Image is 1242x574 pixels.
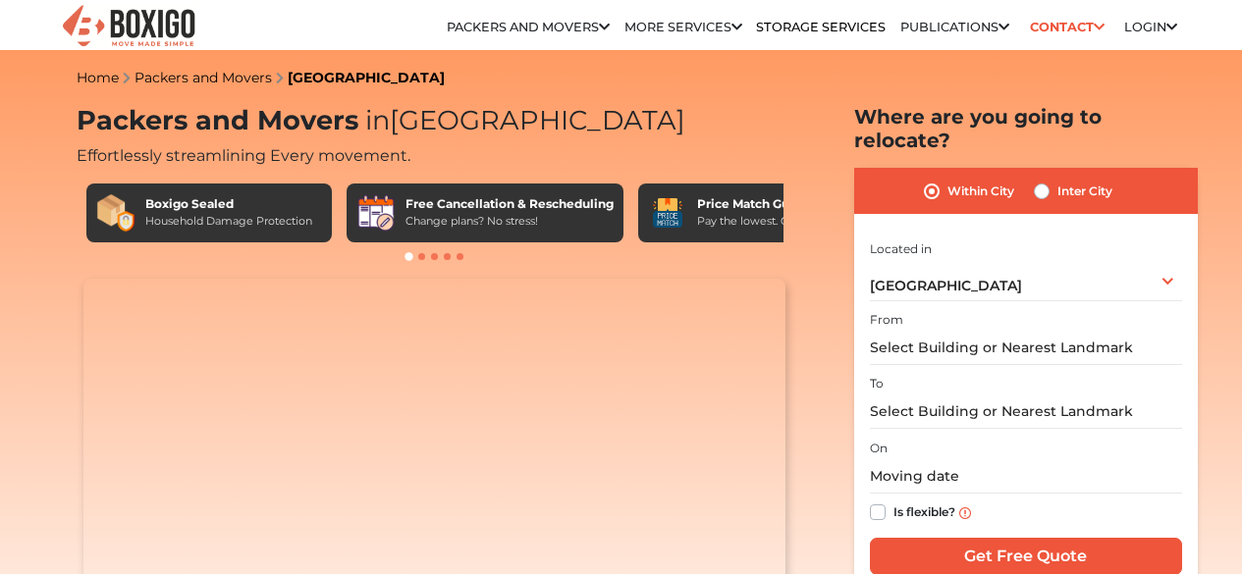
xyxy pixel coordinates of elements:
img: Price Match Guarantee [648,193,687,233]
span: [GEOGRAPHIC_DATA] [870,277,1022,294]
h1: Packers and Movers [77,105,793,137]
img: info [959,507,971,519]
input: Moving date [870,459,1182,494]
div: Price Match Guarantee [697,195,846,213]
label: Located in [870,240,932,258]
label: Within City [947,180,1014,203]
input: Select Building or Nearest Landmark [870,331,1182,365]
label: To [870,375,884,392]
div: Household Damage Protection [145,213,312,230]
div: Pay the lowest. Guaranteed! [697,213,846,230]
span: in [365,104,390,136]
a: Storage Services [756,20,886,34]
span: Effortlessly streamlining Every movement. [77,146,410,165]
div: Free Cancellation & Rescheduling [405,195,614,213]
input: Select Building or Nearest Landmark [870,394,1182,429]
a: [GEOGRAPHIC_DATA] [288,69,445,86]
div: Change plans? No stress! [405,213,614,230]
img: Boxigo [60,3,197,51]
span: [GEOGRAPHIC_DATA] [358,104,685,136]
img: Boxigo Sealed [96,193,135,233]
label: On [870,440,888,457]
label: Is flexible? [893,500,955,521]
a: More services [624,20,742,34]
a: Contact [1023,12,1110,42]
a: Packers and Movers [135,69,272,86]
a: Publications [900,20,1009,34]
div: Boxigo Sealed [145,195,312,213]
label: From [870,311,903,329]
a: Packers and Movers [447,20,610,34]
h2: Where are you going to relocate? [854,105,1198,152]
label: Inter City [1057,180,1112,203]
img: Free Cancellation & Rescheduling [356,193,396,233]
a: Home [77,69,119,86]
a: Login [1124,20,1177,34]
